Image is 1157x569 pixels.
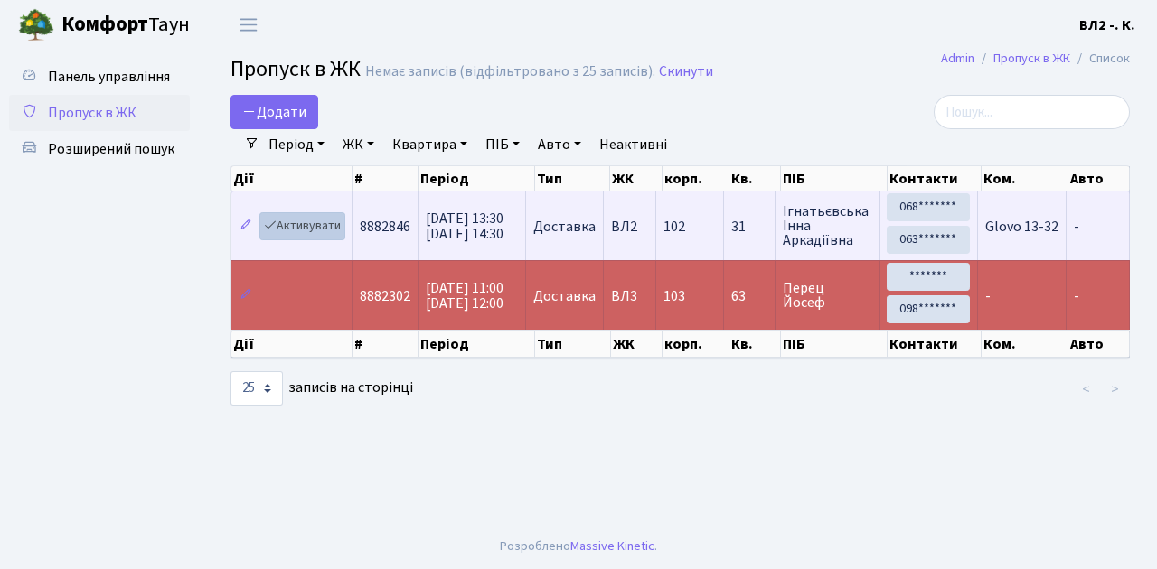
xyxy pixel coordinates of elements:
span: [DATE] 13:30 [DATE] 14:30 [426,209,503,244]
span: Розширений пошук [48,139,174,159]
a: Massive Kinetic [570,536,654,555]
span: Пропуск в ЖК [230,53,361,85]
span: - [1074,286,1079,306]
th: Кв. [729,331,781,358]
th: Дії [231,331,353,358]
span: Пропуск в ЖК [48,103,136,123]
span: Доставка [533,219,596,234]
th: Ком. [982,166,1069,191]
th: Контакти [888,331,982,358]
th: ПІБ [781,166,888,191]
span: 102 [663,217,685,237]
img: logo.png [18,7,54,43]
a: Квартира [385,129,475,160]
th: корп. [663,331,729,358]
th: Тип [535,331,610,358]
th: Кв. [729,166,781,191]
select: записів на сторінці [230,371,283,406]
span: Перец Йосеф [783,281,871,310]
a: ЖК [335,129,381,160]
span: Доставка [533,289,596,303]
span: 31 [731,219,767,234]
th: Авто [1068,166,1130,191]
a: Неактивні [592,129,674,160]
span: Додати [242,102,306,122]
th: Період [419,166,535,191]
nav: breadcrumb [914,40,1157,78]
span: - [985,286,991,306]
th: ПІБ [781,331,888,358]
th: Авто [1068,331,1130,358]
div: Немає записів (відфільтровано з 25 записів). [365,63,655,80]
span: [DATE] 11:00 [DATE] 12:00 [426,278,503,313]
th: Період [419,331,535,358]
th: ЖК [610,166,662,191]
button: Переключити навігацію [226,10,271,40]
a: Пропуск в ЖК [993,49,1070,68]
a: Скинути [659,63,713,80]
b: ВЛ2 -. К. [1079,15,1135,35]
a: Розширений пошук [9,131,190,167]
th: ЖК [611,331,663,358]
b: Комфорт [61,10,148,39]
a: ВЛ2 -. К. [1079,14,1135,36]
a: Активувати [259,212,345,240]
a: Пропуск в ЖК [9,95,190,131]
a: Admin [941,49,974,68]
th: Контакти [888,166,982,191]
span: 8882302 [360,286,410,306]
th: # [353,331,419,358]
th: Тип [535,166,610,191]
li: Список [1070,49,1130,69]
a: Панель управління [9,59,190,95]
span: Таун [61,10,190,41]
span: - [1074,217,1079,237]
th: корп. [663,166,729,191]
span: 63 [731,289,767,303]
div: Розроблено . [500,536,657,556]
label: записів на сторінці [230,371,413,406]
span: ВЛ2 [611,219,647,234]
a: Період [261,129,332,160]
span: Ігнатьєвська Інна Аркадіївна [783,204,871,247]
th: Дії [231,166,353,191]
span: Панель управління [48,67,170,87]
th: # [353,166,419,191]
a: ПІБ [478,129,527,160]
span: 103 [663,286,685,306]
a: Додати [230,95,318,129]
input: Пошук... [934,95,1130,129]
th: Ком. [982,331,1069,358]
span: ВЛ3 [611,289,647,303]
a: Авто [531,129,588,160]
span: Glovo 13-32 [985,217,1058,237]
span: 8882846 [360,217,410,237]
